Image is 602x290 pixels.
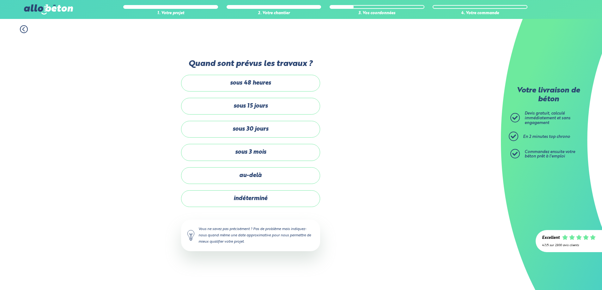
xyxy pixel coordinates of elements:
label: au-delà [181,167,320,184]
iframe: Help widget launcher [546,265,595,283]
span: En 2 minutes top chrono [523,135,570,139]
label: Quand sont prévus les travaux ? [181,59,320,68]
label: sous 3 mois [181,144,320,161]
div: 4. Votre commande [433,11,527,16]
div: Vous ne savez pas précisément ? Pas de problème mais indiquez-nous quand même une date approximat... [181,220,320,251]
label: sous 15 jours [181,98,320,115]
div: 3. Vos coordonnées [330,11,424,16]
div: 4.7/5 sur 2300 avis clients [542,244,596,247]
span: Commandez ensuite votre béton prêt à l'emploi [525,150,575,159]
div: Excellent [542,236,560,240]
div: 2. Votre chantier [227,11,321,16]
img: allobéton [24,4,73,15]
label: sous 30 jours [181,121,320,138]
div: 1. Votre projet [123,11,218,16]
span: Devis gratuit, calculé immédiatement et sans engagement [525,111,570,125]
p: Votre livraison de béton [512,86,585,104]
label: sous 48 heures [181,75,320,92]
label: indéterminé [181,190,320,207]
